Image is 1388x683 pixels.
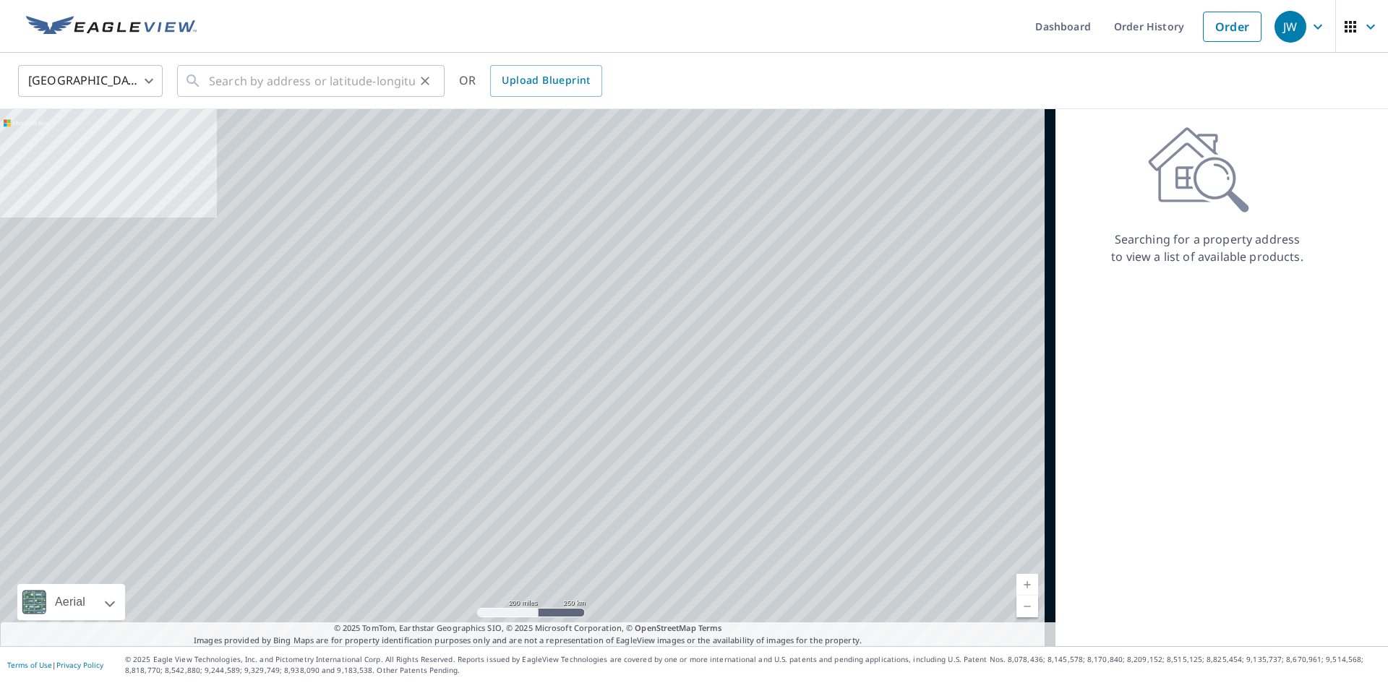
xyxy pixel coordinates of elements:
a: Current Level 5, Zoom In [1016,574,1038,596]
a: Order [1203,12,1261,42]
a: Privacy Policy [56,660,103,670]
div: [GEOGRAPHIC_DATA] [18,61,163,101]
span: Upload Blueprint [502,72,590,90]
p: Searching for a property address to view a list of available products. [1110,231,1304,265]
p: | [7,661,103,669]
span: © 2025 TomTom, Earthstar Geographics SIO, © 2025 Microsoft Corporation, © [334,622,722,635]
a: Terms of Use [7,660,52,670]
div: OR [459,65,602,97]
p: © 2025 Eagle View Technologies, Inc. and Pictometry International Corp. All Rights Reserved. Repo... [125,654,1381,676]
a: OpenStreetMap [635,622,695,633]
div: Aerial [17,584,125,620]
button: Clear [415,71,435,91]
div: Aerial [51,584,90,620]
div: JW [1275,11,1306,43]
img: EV Logo [26,16,197,38]
input: Search by address or latitude-longitude [209,61,415,101]
a: Upload Blueprint [490,65,601,97]
a: Terms [698,622,722,633]
a: Current Level 5, Zoom Out [1016,596,1038,617]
